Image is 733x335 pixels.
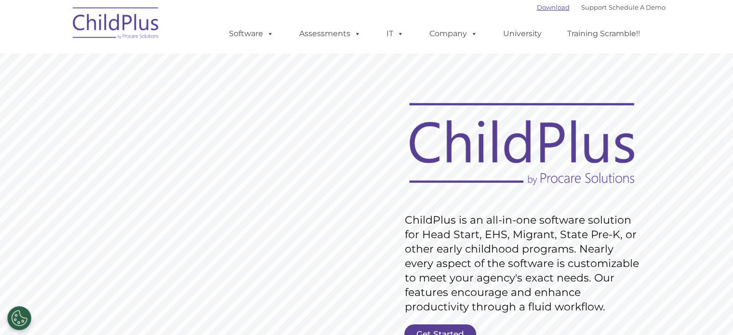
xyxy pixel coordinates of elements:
[7,306,31,330] button: Cookies Settings
[537,3,666,11] font: |
[581,3,607,11] a: Support
[609,3,666,11] a: Schedule A Demo
[68,0,164,49] img: ChildPlus by Procare Solutions
[377,24,413,43] a: IT
[420,24,487,43] a: Company
[405,213,644,314] rs-layer: ChildPlus is an all-in-one software solution for Head Start, EHS, Migrant, State Pre-K, or other ...
[290,24,371,43] a: Assessments
[537,3,570,11] a: Download
[558,24,650,43] a: Training Scramble!!
[219,24,283,43] a: Software
[493,24,551,43] a: University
